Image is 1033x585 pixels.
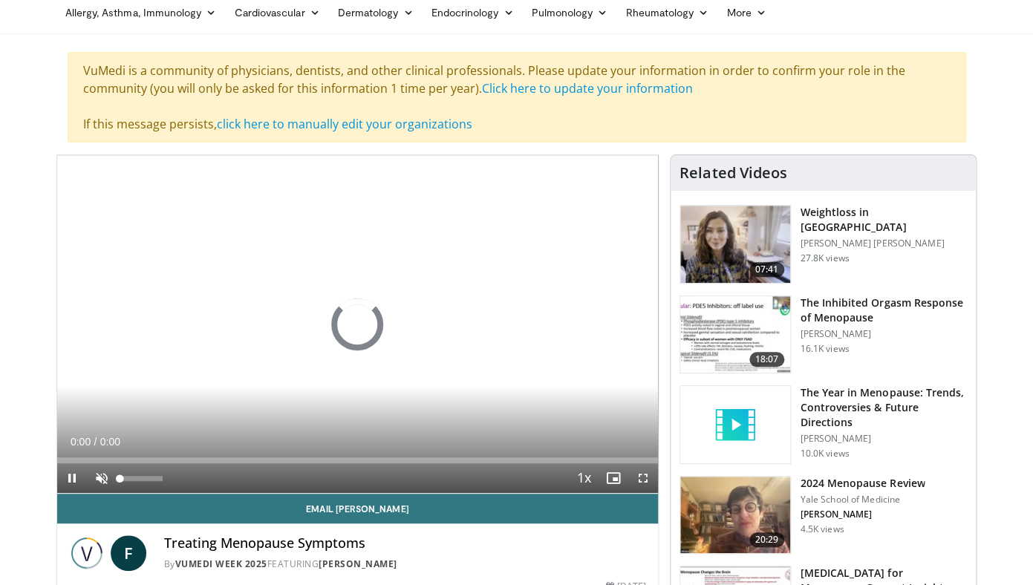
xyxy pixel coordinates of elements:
[569,463,599,493] button: Playback Rate
[57,494,659,523] a: Email [PERSON_NAME]
[749,532,785,547] span: 20:29
[800,494,925,506] p: Yale School of Medicine
[800,205,967,235] h3: Weightloss in [GEOGRAPHIC_DATA]
[628,463,658,493] button: Fullscreen
[164,558,647,571] div: By FEATURING
[69,535,105,571] img: Vumedi Week 2025
[680,205,967,284] a: 07:41 Weightloss in [GEOGRAPHIC_DATA] [PERSON_NAME] [PERSON_NAME] 27.8K views
[57,457,659,463] div: Progress Bar
[800,509,925,520] p: [PERSON_NAME]
[100,436,120,448] span: 0:00
[319,558,397,570] a: [PERSON_NAME]
[87,463,117,493] button: Unmute
[680,164,786,182] h4: Related Videos
[599,463,628,493] button: Enable picture-in-picture mode
[482,80,693,97] a: Click here to update your information
[680,295,967,374] a: 18:07 The Inhibited Orgasm Response of Menopause [PERSON_NAME] 16.1K views
[800,343,849,355] p: 16.1K views
[800,448,849,460] p: 10.0K views
[71,436,91,448] span: 0:00
[800,523,844,535] p: 4.5K views
[749,352,785,367] span: 18:07
[57,463,87,493] button: Pause
[680,296,790,373] img: 283c0f17-5e2d-42ba-a87c-168d447cdba4.150x105_q85_crop-smart_upscale.jpg
[680,476,967,555] a: 20:29 2024 Menopause Review Yale School of Medicine [PERSON_NAME] 4.5K views
[680,206,790,283] img: 9983fed1-7565-45be-8934-aef1103ce6e2.150x105_q85_crop-smart_upscale.jpg
[800,433,967,445] p: [PERSON_NAME]
[94,436,97,448] span: /
[111,535,146,571] a: F
[800,385,967,430] h3: The Year in Menopause: Trends, Controversies & Future Directions
[217,116,472,132] a: click here to manually edit your organizations
[680,385,967,464] a: The Year in Menopause: Trends, Controversies & Future Directions [PERSON_NAME] 10.0K views
[800,238,967,249] p: [PERSON_NAME] [PERSON_NAME]
[800,295,967,325] h3: The Inhibited Orgasm Response of Menopause
[68,52,966,143] div: VuMedi is a community of physicians, dentists, and other clinical professionals. Please update yo...
[800,252,849,264] p: 27.8K views
[164,535,647,552] h4: Treating Menopause Symptoms
[749,262,785,277] span: 07:41
[57,155,659,494] video-js: Video Player
[175,558,267,570] a: Vumedi Week 2025
[800,328,967,340] p: [PERSON_NAME]
[120,476,163,481] div: Volume Level
[680,477,790,554] img: 692f135d-47bd-4f7e-b54d-786d036e68d3.150x105_q85_crop-smart_upscale.jpg
[680,386,790,463] img: video_placeholder_short.svg
[800,476,925,491] h3: 2024 Menopause Review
